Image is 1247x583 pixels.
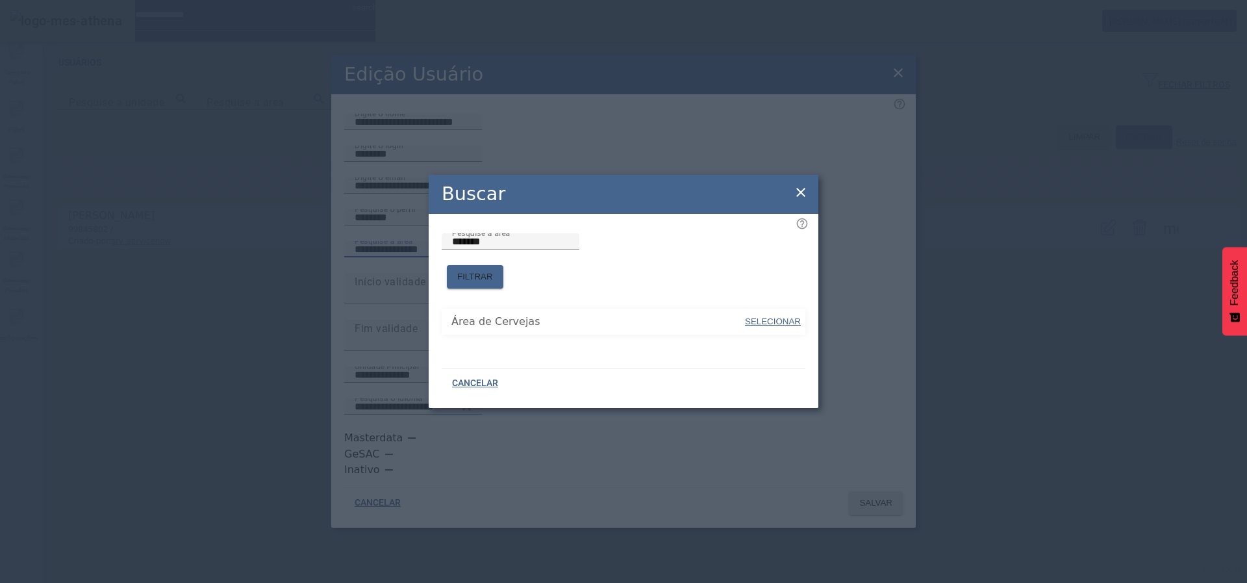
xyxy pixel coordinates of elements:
[1222,247,1247,335] button: Feedback - Mostrar pesquisa
[457,270,493,283] span: FILTRAR
[744,310,802,333] button: SELECIONAR
[452,377,498,390] span: CANCELAR
[451,314,744,330] span: Área de Cervejas
[745,317,801,326] span: SELECIONAR
[442,180,505,208] h2: Buscar
[442,372,509,395] button: CANCELAR
[1229,260,1241,305] span: Feedback
[452,228,510,237] mat-label: Pesquise a área
[447,265,503,289] button: FILTRAR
